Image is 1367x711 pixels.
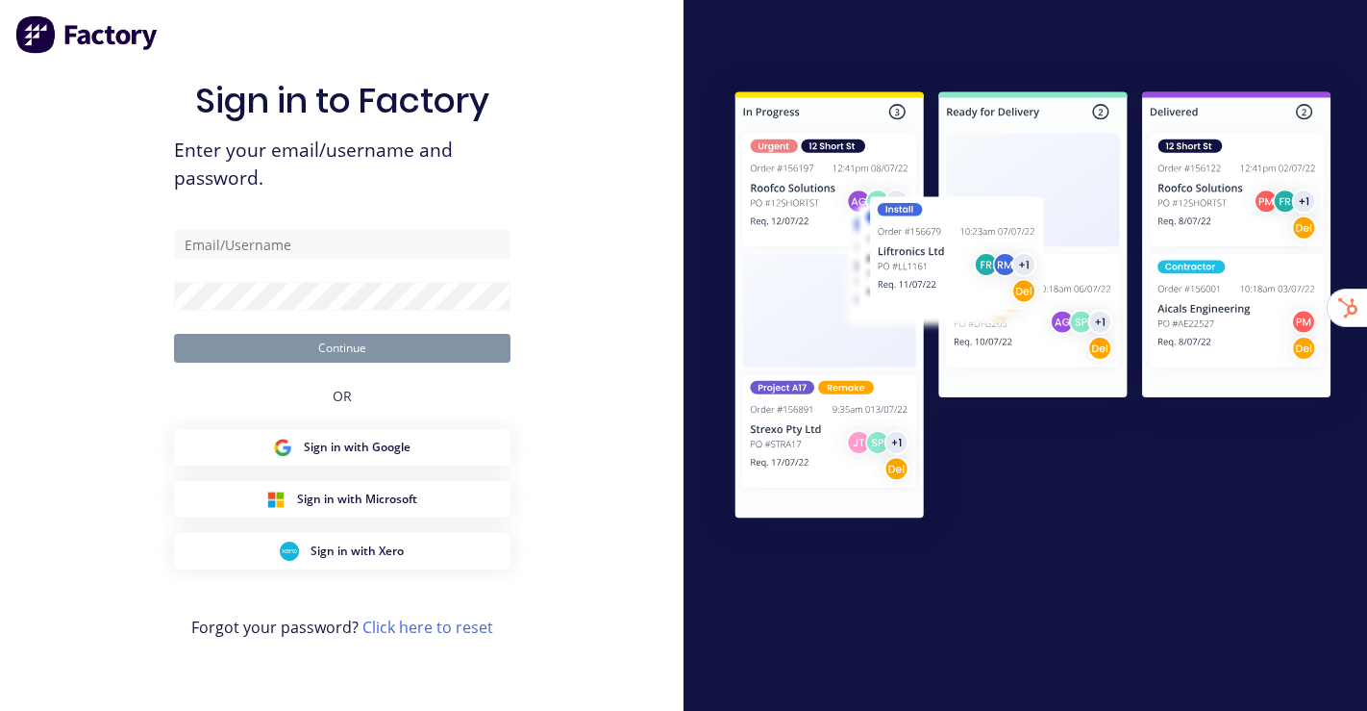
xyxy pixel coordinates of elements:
span: Sign in with Xero [311,543,404,560]
span: Enter your email/username and password. [174,137,510,192]
img: Sign in [699,59,1367,557]
span: Sign in with Google [304,439,410,456]
span: Sign in with Microsoft [297,491,417,508]
button: Microsoft Sign inSign in with Microsoft [174,481,510,518]
button: Google Sign inSign in with Google [174,429,510,466]
img: Factory [15,15,160,54]
h1: Sign in to Factory [195,80,489,121]
img: Google Sign in [273,438,292,457]
div: OR [333,363,352,429]
img: Microsoft Sign in [266,490,286,509]
a: Click here to reset [362,617,493,638]
button: Continue [174,334,510,363]
span: Forgot your password? [191,616,493,639]
input: Email/Username [174,230,510,259]
button: Xero Sign inSign in with Xero [174,533,510,570]
img: Xero Sign in [280,542,299,561]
